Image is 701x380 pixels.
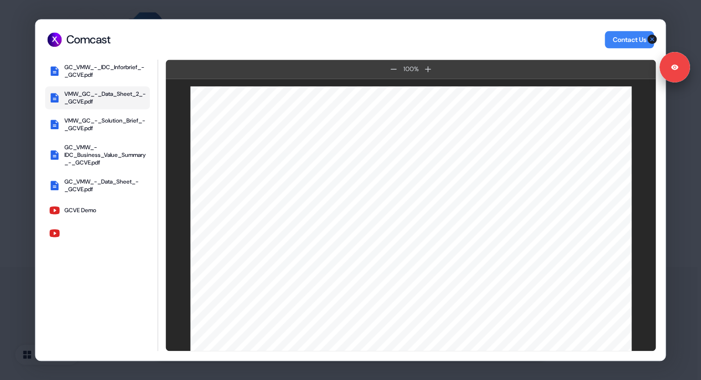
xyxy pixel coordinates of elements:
div: VMW_GC_-_Solution_Brief_-_GCVE.pdf [64,117,146,132]
button: GCVE Demo [45,201,150,220]
div: GC_VMW_-_Data_Sheet_-_GCVE.pdf [64,178,146,193]
button: VMW_GC_-_Data_Sheet_2_-_GCVE.pdf [45,86,150,109]
button: Contact Us [605,31,654,48]
div: GC_VMW_-_IDC_Inforbrief_-_GCVE.pdf [64,63,146,79]
div: GCVE Demo [64,206,96,214]
div: GC_VMW_-IDC_Business_Value_Summary_-_GCVE.pdf [64,144,146,166]
div: Comcast [66,32,111,47]
button: GC_VMW_-IDC_Business_Value_Summary_-_GCVE.pdf [45,140,150,170]
button: GC_VMW_-_IDC_Inforbrief_-_GCVE.pdf [45,60,150,82]
div: VMW_GC_-_Data_Sheet_2_-_GCVE.pdf [64,90,146,105]
button: VMW_GC_-_Solution_Brief_-_GCVE.pdf [45,113,150,136]
button: GC_VMW_-_Data_Sheet_-_GCVE.pdf [45,174,150,197]
div: 100 % [402,64,421,74]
